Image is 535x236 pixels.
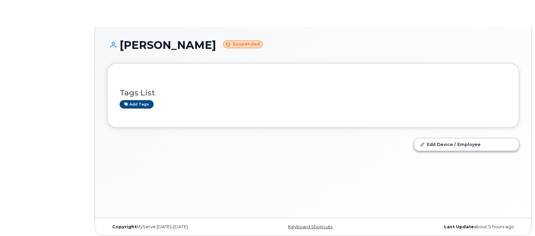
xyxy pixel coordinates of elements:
h1: [PERSON_NAME] [107,39,519,51]
strong: Copyright [112,224,136,229]
strong: Last Update [444,224,474,229]
a: Edit Device / Employee [414,138,519,150]
a: Add tags [120,100,154,109]
h3: Tags List [120,89,507,97]
div: MyServe [DATE]–[DATE] [107,224,245,230]
div: about 5 hours ago [382,224,519,230]
small: Suspended [223,40,263,48]
a: Keyboard Shortcuts [288,224,332,229]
